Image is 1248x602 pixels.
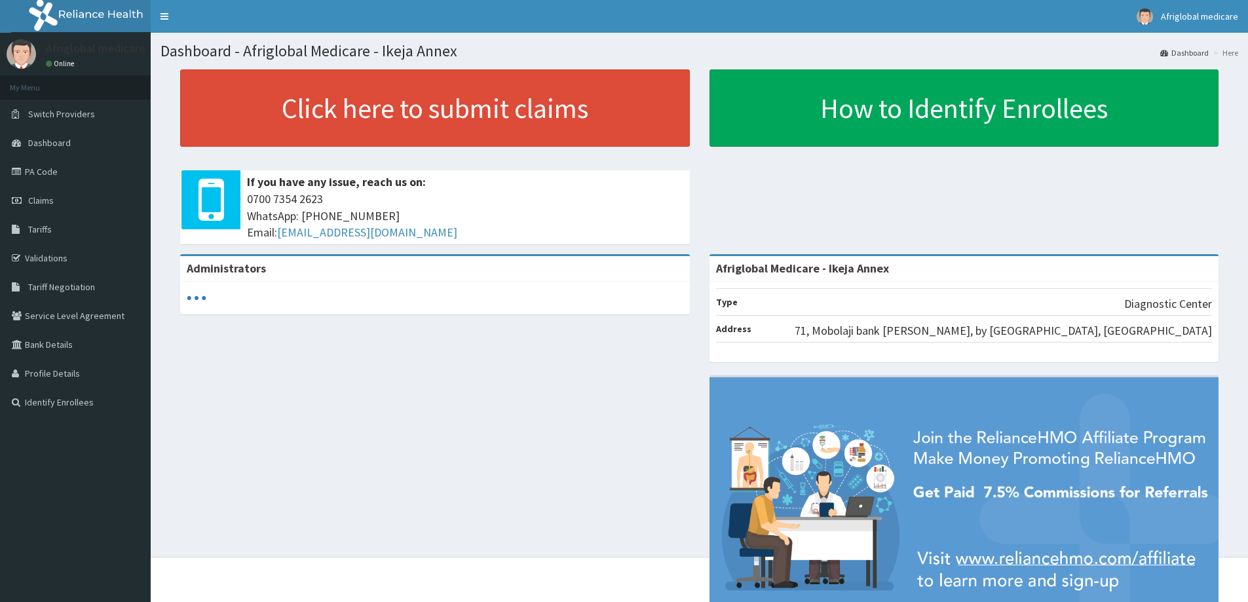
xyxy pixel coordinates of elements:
[709,69,1219,147] a: How to Identify Enrollees
[187,288,206,308] svg: audio-loading
[7,39,36,69] img: User Image
[1161,10,1238,22] span: Afriglobal medicare
[247,191,683,241] span: 0700 7354 2623 WhatsApp: [PHONE_NUMBER] Email:
[161,43,1238,60] h1: Dashboard - Afriglobal Medicare - Ikeja Annex
[716,323,751,335] b: Address
[716,296,738,308] b: Type
[1124,295,1212,312] p: Diagnostic Center
[1160,47,1209,58] a: Dashboard
[187,261,266,276] b: Administrators
[28,223,52,235] span: Tariffs
[247,174,426,189] b: If you have any issue, reach us on:
[46,59,77,68] a: Online
[28,195,54,206] span: Claims
[180,69,690,147] a: Click here to submit claims
[1210,47,1238,58] li: Here
[28,108,95,120] span: Switch Providers
[277,225,457,240] a: [EMAIL_ADDRESS][DOMAIN_NAME]
[28,281,95,293] span: Tariff Negotiation
[46,43,145,54] p: Afriglobal medicare
[716,261,889,276] strong: Afriglobal Medicare - Ikeja Annex
[795,322,1212,339] p: 71, Mobolaji bank [PERSON_NAME], by [GEOGRAPHIC_DATA], [GEOGRAPHIC_DATA]
[1137,9,1153,25] img: User Image
[28,137,71,149] span: Dashboard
